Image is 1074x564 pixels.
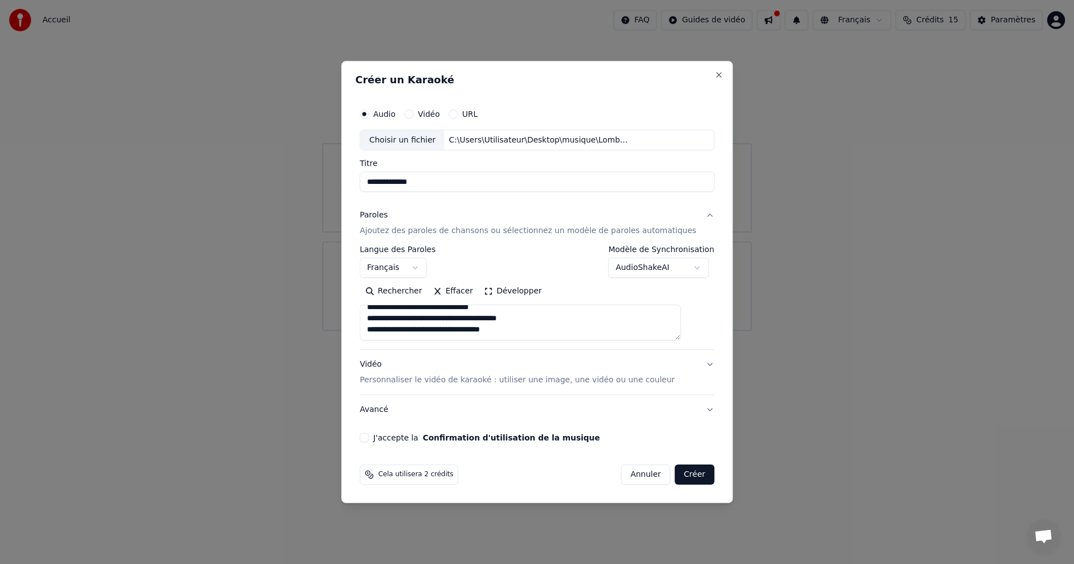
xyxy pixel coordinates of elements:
[360,359,675,386] div: Vidéo
[360,130,444,150] div: Choisir un fichier
[445,135,635,146] div: C:\Users\Utilisateur\Desktop\musique\Lombre du net .mp3
[360,283,427,301] button: Rechercher
[423,434,600,442] button: J'accepte la
[373,110,395,118] label: Audio
[609,246,714,254] label: Modèle de Synchronisation
[360,160,714,168] label: Titre
[621,465,670,485] button: Annuler
[378,470,453,479] span: Cela utilisera 2 crédits
[360,201,714,246] button: ParolesAjoutez des paroles de chansons ou sélectionnez un modèle de paroles automatiques
[360,395,714,424] button: Avancé
[360,210,388,221] div: Paroles
[462,110,478,118] label: URL
[360,350,714,395] button: VidéoPersonnaliser le vidéo de karaoké : utiliser une image, une vidéo ou une couleur
[427,283,478,301] button: Effacer
[418,110,440,118] label: Vidéo
[479,283,548,301] button: Développer
[360,246,714,350] div: ParolesAjoutez des paroles de chansons ou sélectionnez un modèle de paroles automatiques
[675,465,714,485] button: Créer
[360,246,436,254] label: Langue des Paroles
[360,226,696,237] p: Ajoutez des paroles de chansons ou sélectionnez un modèle de paroles automatiques
[360,375,675,386] p: Personnaliser le vidéo de karaoké : utiliser une image, une vidéo ou une couleur
[355,75,719,85] h2: Créer un Karaoké
[373,434,600,442] label: J'accepte la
